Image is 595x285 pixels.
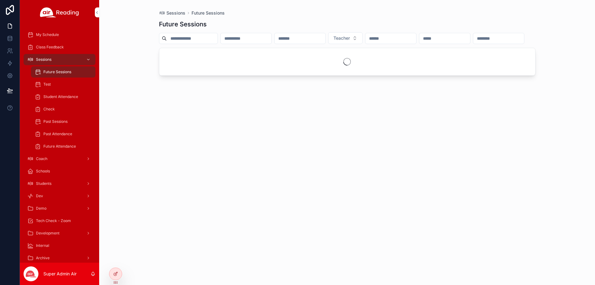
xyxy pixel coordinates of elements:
a: Tech Check - Zoom [24,215,95,226]
h1: Future Sessions [159,20,207,29]
a: Development [24,228,95,239]
span: Class Feedback [36,45,64,50]
a: Past Sessions [31,116,95,127]
span: Test [43,82,51,87]
span: Development [36,231,59,236]
span: Students [36,181,51,186]
a: Class Feedback [24,42,95,53]
a: Check [31,104,95,115]
a: Sessions [159,10,185,16]
a: Internal [24,240,95,251]
span: Coach [36,156,47,161]
span: Sessions [166,10,185,16]
span: Future Attendance [43,144,76,149]
span: Schools [36,169,50,174]
span: Tech Check - Zoom [36,218,71,223]
button: Select Button [328,32,363,44]
span: Student Attendance [43,94,78,99]
div: scrollable content [20,25,99,263]
a: Demo [24,203,95,214]
a: Future Sessions [31,66,95,78]
span: Check [43,107,55,112]
span: Demo [36,206,46,211]
a: Students [24,178,95,189]
span: Past Attendance [43,131,72,136]
span: My Schedule [36,32,59,37]
a: Schools [24,166,95,177]
a: Coach [24,153,95,164]
a: Dev [24,190,95,202]
span: Internal [36,243,49,248]
a: Past Attendance [31,128,95,140]
span: Archive [36,256,50,261]
a: Future Sessions [192,10,225,16]
span: Future Sessions [43,69,71,74]
span: Sessions [36,57,51,62]
a: Student Attendance [31,91,95,102]
img: App logo [40,7,79,17]
a: My Schedule [24,29,95,40]
span: Teacher [333,35,350,41]
a: Future Attendance [31,141,95,152]
a: Test [31,79,95,90]
span: Dev [36,194,43,198]
a: Sessions [24,54,95,65]
p: Super Admin Air [43,271,77,277]
span: Past Sessions [43,119,68,124]
a: Archive [24,252,95,264]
